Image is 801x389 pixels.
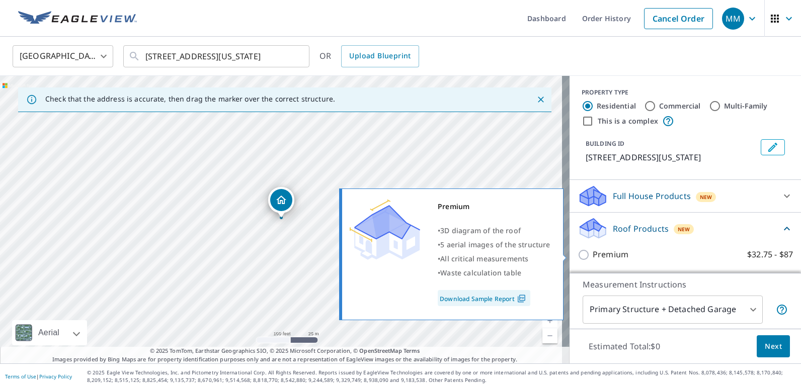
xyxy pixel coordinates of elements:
[440,226,521,235] span: 3D diagram of the roof
[35,320,62,345] div: Aerial
[440,240,550,249] span: 5 aerial images of the structure
[586,139,624,148] p: BUILDING ID
[150,347,420,355] span: © 2025 TomTom, Earthstar Geographics SIO, © 2025 Microsoft Corporation, ©
[359,347,402,354] a: OpenStreetMap
[13,42,113,70] div: [GEOGRAPHIC_DATA]
[700,193,712,201] span: New
[598,116,658,126] label: This is a complex
[722,8,744,30] div: MM
[440,268,521,277] span: Waste calculation table
[581,335,668,357] p: Estimated Total: $0
[5,373,36,380] a: Terms of Use
[5,373,72,379] p: |
[757,335,790,358] button: Next
[45,94,335,104] p: Check that the address is accurate, then drag the marker over the correct structure.
[341,45,419,67] a: Upload Blueprint
[438,224,550,238] div: •
[438,252,550,266] div: •
[678,225,690,233] span: New
[613,223,669,235] p: Roof Products
[578,217,793,240] div: Roof ProductsNew
[404,347,420,354] a: Terms
[776,304,788,316] span: Your report will include the primary structure and a detached garage if one exists.
[438,238,550,252] div: •
[39,373,72,380] a: Privacy Policy
[542,328,557,343] a: Current Level 18, Zoom Out
[438,266,550,280] div: •
[87,369,796,384] p: © 2025 Eagle View Technologies, Inc. and Pictometry International Corp. All Rights Reserved. Repo...
[268,187,294,218] div: Dropped pin, building 1, Residential property, 720 E Washington St Pittsfield, IL 62363
[349,50,411,62] span: Upload Blueprint
[761,139,785,155] button: Edit building 1
[350,200,420,260] img: Premium
[582,88,789,97] div: PROPERTY TYPE
[613,190,691,202] p: Full House Products
[593,248,628,261] p: Premium
[583,296,763,324] div: Primary Structure + Detached Garage
[319,45,419,67] div: OR
[586,151,757,163] p: [STREET_ADDRESS][US_STATE]
[440,254,528,263] span: All critical measurements
[765,340,782,353] span: Next
[534,93,547,106] button: Close
[747,248,793,261] p: $32.75 - $87
[578,184,793,208] div: Full House ProductsNew
[724,101,768,111] label: Multi-Family
[438,290,530,306] a: Download Sample Report
[583,278,788,290] p: Measurement Instructions
[18,11,137,26] img: EV Logo
[659,101,701,111] label: Commercial
[515,294,528,303] img: Pdf Icon
[12,320,87,345] div: Aerial
[644,8,713,29] a: Cancel Order
[145,42,289,70] input: Search by address or latitude-longitude
[438,200,550,214] div: Premium
[597,101,636,111] label: Residential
